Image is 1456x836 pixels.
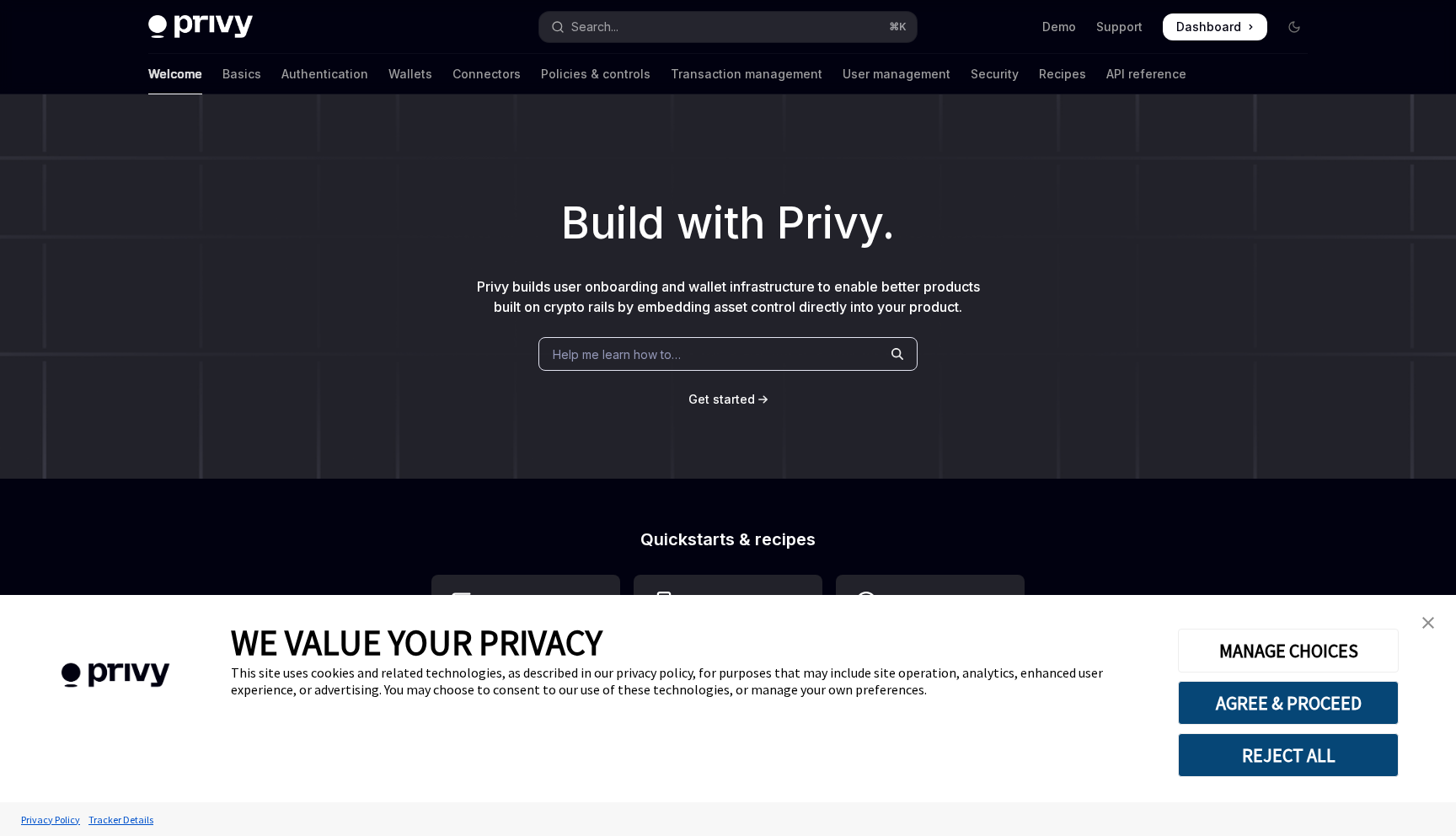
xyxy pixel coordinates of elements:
a: Demo [1042,19,1076,35]
a: Support [1096,19,1143,35]
span: Dashboard [1176,19,1241,35]
h2: Quickstarts & recipes [431,531,1025,548]
a: Policies & controls [541,54,650,94]
a: close banner [1411,606,1445,640]
div: Search... [571,17,618,37]
span: ⌘ K [889,20,907,34]
button: Toggle dark mode [1281,13,1308,40]
a: **** *****Whitelabel login, wallets, and user management with your own UI and branding. [836,575,1025,747]
a: Dashboard [1163,13,1267,40]
a: Basics [222,54,261,94]
a: Wallets [388,54,432,94]
span: Help me learn how to… [553,346,681,363]
a: Recipes [1039,54,1086,94]
button: REJECT ALL [1178,733,1399,777]
a: Welcome [148,54,202,94]
a: Authentication [281,54,368,94]
button: MANAGE CHOICES [1178,629,1399,673]
a: Tracker Details [84,805,158,834]
button: AGREE & PROCEED [1178,681,1399,725]
a: User management [843,54,950,94]
button: Open search [539,12,917,42]
a: Connectors [452,54,521,94]
a: Get started [688,391,755,408]
div: This site uses cookies and related technologies, as described in our privacy policy, for purposes... [231,664,1153,698]
h1: Build with Privy. [27,190,1429,256]
img: company logo [25,639,206,712]
a: Transaction management [671,54,822,94]
span: Get started [688,392,755,406]
img: close banner [1422,617,1434,629]
img: dark logo [148,15,253,39]
span: WE VALUE YOUR PRIVACY [231,620,602,664]
a: Security [971,54,1019,94]
span: Privy builds user onboarding and wallet infrastructure to enable better products built on crypto ... [477,278,980,315]
a: API reference [1106,54,1186,94]
a: **** **** **** ***Use the React Native SDK to build a mobile app on Solana. [634,575,822,747]
a: Privacy Policy [17,805,84,834]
